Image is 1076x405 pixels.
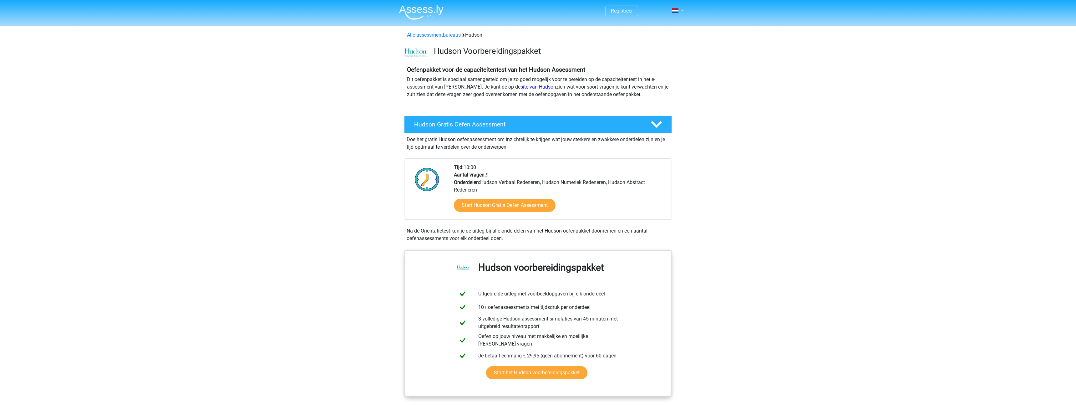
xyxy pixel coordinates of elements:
a: Registreer [611,8,633,14]
a: Alle assessmentbureaus [407,32,461,38]
div: Na de Oriëntatietest kun je de uitleg bij alle onderdelen van het Hudson-oefenpakket doornemen en... [404,227,672,242]
div: Doe het gratis Hudson oefenassessment om inzichtelijk te krijgen wat jouw sterkere en zwakkere on... [404,133,672,151]
b: Aantal vragen: [454,172,486,178]
div: 10:00 9 Hudson Verbaal Redeneren, Hudson Numeriek Redeneren, Hudson Abstract Redeneren [449,164,671,219]
a: Start het Hudson voorbereidingspakket [486,366,587,379]
h3: Hudson Voorbereidingspakket [434,46,667,56]
b: Onderdelen: [454,179,480,185]
img: cefd0e47479f4eb8e8c001c0d358d5812e054fa8.png [404,48,427,57]
img: Assessly [399,5,444,20]
p: Dit oefenpakket is speciaal samengesteld om je zo goed mogelijk voor te bereiden op de capaciteit... [407,76,669,98]
a: Hudson Gratis Oefen Assessment [402,116,674,133]
div: Hudson [404,31,672,39]
img: Klok [411,164,443,195]
a: Start Hudson Gratis Oefen Assessment [454,199,556,212]
b: Oefenpakket voor de capaciteitentest van het Hudson Assessment [407,66,585,73]
b: Tijd: [454,164,464,170]
h4: Hudson Gratis Oefen Assessment [414,121,641,128]
a: site van Hudson [520,84,556,90]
